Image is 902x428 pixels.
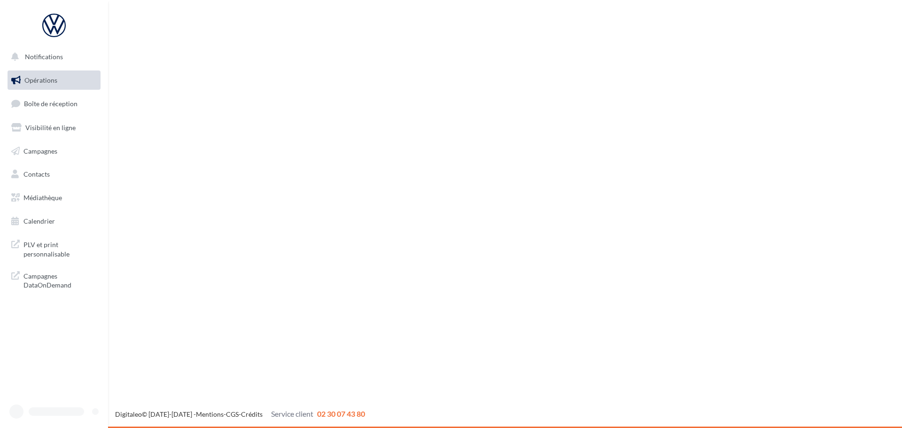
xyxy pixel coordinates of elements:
a: PLV et print personnalisable [6,234,102,262]
span: Médiathèque [23,194,62,202]
a: Digitaleo [115,410,142,418]
a: Contacts [6,164,102,184]
a: Calendrier [6,211,102,231]
span: Contacts [23,170,50,178]
a: Visibilité en ligne [6,118,102,138]
span: Calendrier [23,217,55,225]
span: Visibilité en ligne [25,124,76,132]
a: Campagnes DataOnDemand [6,266,102,294]
button: Notifications [6,47,99,67]
a: Campagnes [6,141,102,161]
span: © [DATE]-[DATE] - - - [115,410,365,418]
a: Opérations [6,70,102,90]
a: Médiathèque [6,188,102,208]
span: PLV et print personnalisable [23,238,97,258]
span: Boîte de réception [24,100,78,108]
a: CGS [226,410,239,418]
span: Service client [271,409,313,418]
span: Notifications [25,53,63,61]
span: 02 30 07 43 80 [317,409,365,418]
a: Mentions [196,410,224,418]
span: Campagnes DataOnDemand [23,270,97,290]
span: Opérations [24,76,57,84]
a: Crédits [241,410,263,418]
span: Campagnes [23,147,57,155]
a: Boîte de réception [6,93,102,114]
